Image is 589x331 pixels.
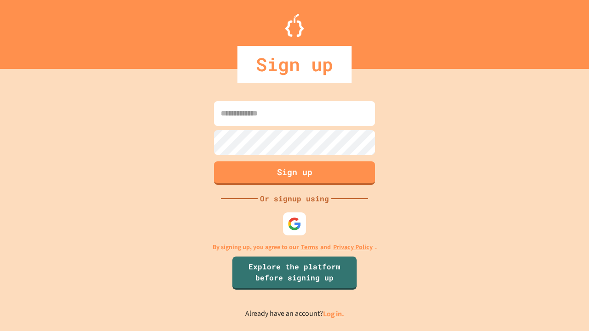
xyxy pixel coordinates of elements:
[245,308,344,320] p: Already have an account?
[213,242,377,252] p: By signing up, you agree to our and .
[301,242,318,252] a: Terms
[214,161,375,185] button: Sign up
[333,242,373,252] a: Privacy Policy
[550,294,580,322] iframe: chat widget
[513,254,580,293] iframe: chat widget
[258,193,331,204] div: Or signup using
[285,14,304,37] img: Logo.svg
[232,257,357,290] a: Explore the platform before signing up
[288,217,301,231] img: google-icon.svg
[237,46,352,83] div: Sign up
[323,309,344,319] a: Log in.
